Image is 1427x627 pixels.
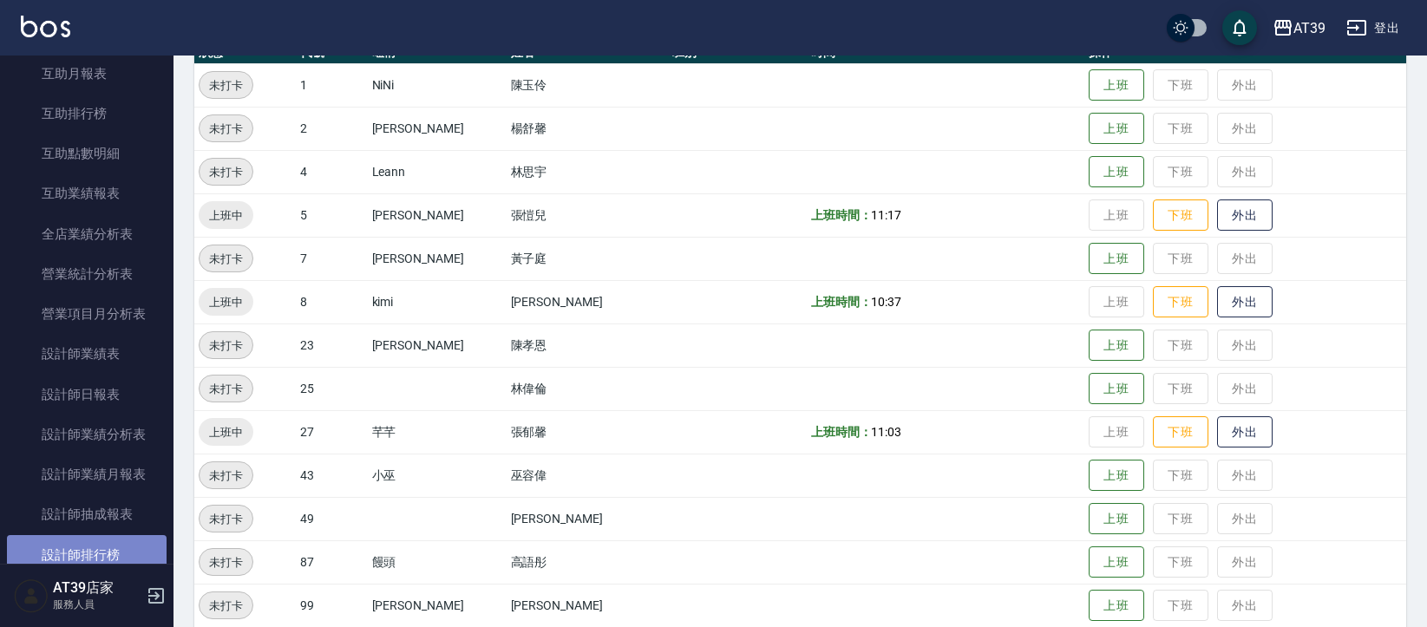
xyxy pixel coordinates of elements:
td: 林思宇 [507,150,668,193]
button: 上班 [1089,503,1144,535]
td: [PERSON_NAME] [507,584,668,627]
td: 巫容偉 [507,454,668,497]
td: 饅頭 [368,540,507,584]
button: 外出 [1217,416,1273,448]
a: 互助月報表 [7,54,167,94]
td: 99 [296,584,368,627]
td: 黃子庭 [507,237,668,280]
td: 芊芊 [368,410,507,454]
button: AT39 [1266,10,1332,46]
td: 7 [296,237,368,280]
td: 小巫 [368,454,507,497]
button: 外出 [1217,286,1273,318]
button: 上班 [1089,156,1144,188]
td: [PERSON_NAME] [368,584,507,627]
button: 上班 [1089,330,1144,362]
a: 互助點數明細 [7,134,167,173]
a: 設計師業績表 [7,334,167,374]
a: 設計師日報表 [7,375,167,415]
td: 87 [296,540,368,584]
span: 上班中 [199,423,253,441]
b: 上班時間： [811,295,872,309]
button: 上班 [1089,113,1144,145]
td: NiNi [368,63,507,107]
span: 未打卡 [200,250,252,268]
button: 上班 [1089,590,1144,622]
span: 上班中 [199,206,253,225]
a: 營業項目月分析表 [7,294,167,334]
span: 11:17 [871,208,901,222]
button: 登出 [1339,12,1406,44]
button: 下班 [1153,286,1208,318]
td: 高語彤 [507,540,668,584]
button: 外出 [1217,199,1273,232]
button: 上班 [1089,546,1144,578]
a: 設計師排行榜 [7,535,167,575]
h5: AT39店家 [53,579,141,597]
td: 23 [296,323,368,367]
button: 上班 [1089,243,1144,275]
button: 上班 [1089,69,1144,101]
img: Person [14,578,49,613]
span: 未打卡 [200,553,252,571]
a: 營業統計分析表 [7,254,167,294]
p: 服務人員 [53,597,141,612]
td: 陳孝恩 [507,323,668,367]
button: 上班 [1089,373,1144,405]
span: 未打卡 [200,336,252,355]
td: 43 [296,454,368,497]
button: 上班 [1089,460,1144,492]
td: [PERSON_NAME] [507,280,668,323]
span: 未打卡 [200,76,252,95]
td: [PERSON_NAME] [507,497,668,540]
b: 上班時間： [811,425,872,439]
span: 10:37 [871,295,901,309]
td: 5 [296,193,368,237]
button: 下班 [1153,416,1208,448]
td: 林偉倫 [507,367,668,410]
a: 互助業績報表 [7,173,167,213]
span: 未打卡 [200,510,252,528]
td: [PERSON_NAME] [368,237,507,280]
a: 設計師業績月報表 [7,454,167,494]
div: AT39 [1293,17,1326,39]
span: 11:03 [871,425,901,439]
span: 未打卡 [200,467,252,485]
a: 設計師業績分析表 [7,415,167,454]
span: 未打卡 [200,163,252,181]
td: 楊舒馨 [507,107,668,150]
b: 上班時間： [811,208,872,222]
td: 27 [296,410,368,454]
td: 張郁馨 [507,410,668,454]
td: 49 [296,497,368,540]
a: 互助排行榜 [7,94,167,134]
td: 2 [296,107,368,150]
td: 8 [296,280,368,323]
a: 設計師抽成報表 [7,494,167,534]
img: Logo [21,16,70,37]
td: kimi [368,280,507,323]
button: 下班 [1153,199,1208,232]
td: 陳玉伶 [507,63,668,107]
td: [PERSON_NAME] [368,323,507,367]
td: [PERSON_NAME] [368,107,507,150]
td: Leann [368,150,507,193]
td: 張愷兒 [507,193,668,237]
span: 未打卡 [200,120,252,138]
a: 全店業績分析表 [7,214,167,254]
span: 未打卡 [200,597,252,615]
td: 4 [296,150,368,193]
span: 上班中 [199,293,253,311]
button: save [1222,10,1257,45]
td: 25 [296,367,368,410]
td: [PERSON_NAME] [368,193,507,237]
td: 1 [296,63,368,107]
span: 未打卡 [200,380,252,398]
